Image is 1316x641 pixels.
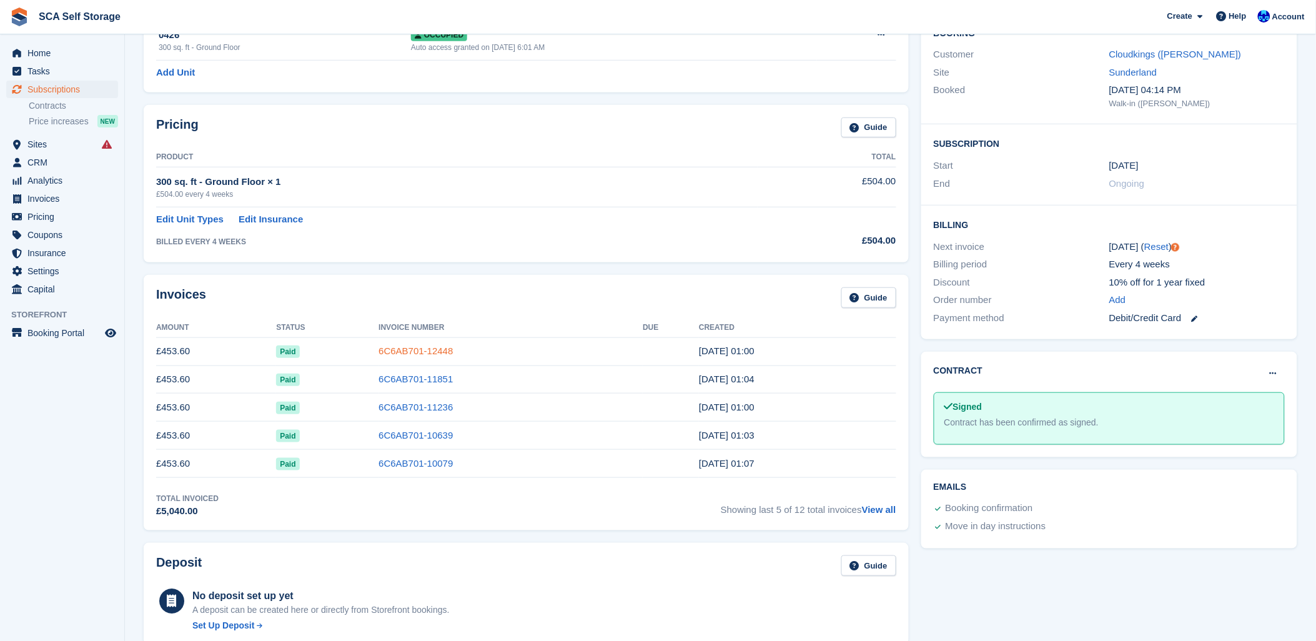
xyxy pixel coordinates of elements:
[1170,242,1181,253] div: Tooltip anchor
[103,325,118,340] a: Preview store
[27,262,102,280] span: Settings
[6,190,118,207] a: menu
[27,244,102,262] span: Insurance
[411,29,467,41] span: Occupied
[27,190,102,207] span: Invoices
[29,116,89,127] span: Price increases
[934,218,1285,231] h2: Billing
[276,458,299,470] span: Paid
[6,208,118,226] a: menu
[6,172,118,189] a: menu
[6,226,118,244] a: menu
[6,324,118,342] a: menu
[699,402,754,412] time: 2025-06-23 00:00:47 UTC
[841,555,896,576] a: Guide
[1109,49,1242,59] a: Cloudkings ([PERSON_NAME])
[27,208,102,226] span: Pricing
[944,400,1274,414] div: Signed
[27,226,102,244] span: Coupons
[27,324,102,342] span: Booking Portal
[6,244,118,262] a: menu
[27,62,102,80] span: Tasks
[156,493,219,504] div: Total Invoiced
[1109,159,1139,173] time: 2024-11-11 00:00:00 UTC
[1109,240,1285,254] div: [DATE] ( )
[1109,83,1285,97] div: [DATE] 04:14 PM
[1109,67,1157,77] a: Sunderland
[276,430,299,442] span: Paid
[11,309,124,321] span: Storefront
[699,374,754,384] time: 2025-07-21 00:04:10 UTC
[156,147,758,167] th: Product
[156,117,199,138] h2: Pricing
[1144,241,1169,252] a: Reset
[699,345,754,356] time: 2025-08-18 00:00:46 UTC
[1109,293,1126,307] a: Add
[27,136,102,153] span: Sites
[378,318,643,338] th: Invoice Number
[192,619,450,632] a: Set Up Deposit
[1109,276,1285,290] div: 10% off for 1 year fixed
[411,42,817,53] div: Auto access granted on [DATE] 6:01 AM
[699,430,754,440] time: 2025-05-26 00:03:58 UTC
[934,276,1109,290] div: Discount
[1272,11,1305,23] span: Account
[159,28,411,42] div: 0426
[27,281,102,298] span: Capital
[156,365,276,394] td: £453.60
[29,114,118,128] a: Price increases NEW
[378,430,453,440] a: 6C6AB701-10639
[1258,10,1270,22] img: Kelly Neesham
[934,257,1109,272] div: Billing period
[156,555,202,576] h2: Deposit
[758,167,896,207] td: £504.00
[1109,178,1145,189] span: Ongoing
[934,311,1109,325] div: Payment method
[934,177,1109,191] div: End
[239,212,303,227] a: Edit Insurance
[276,345,299,358] span: Paid
[841,117,896,138] a: Guide
[156,318,276,338] th: Amount
[1109,97,1285,110] div: Walk-in ([PERSON_NAME])
[721,493,896,519] span: Showing last 5 of 12 total invoices
[699,318,896,338] th: Created
[10,7,29,26] img: stora-icon-8386f47178a22dfd0bd8f6a31ec36ba5ce8667c1dd55bd0f319d3a0aa187defe.svg
[102,139,112,149] i: Smart entry sync failures have occurred
[378,345,453,356] a: 6C6AB701-12448
[1109,257,1285,272] div: Every 4 weeks
[192,604,450,617] p: A deposit can be created here or directly from Storefront bookings.
[97,115,118,127] div: NEW
[276,318,378,338] th: Status
[378,374,453,384] a: 6C6AB701-11851
[156,337,276,365] td: £453.60
[6,81,118,98] a: menu
[934,482,1285,492] h2: Emails
[1109,311,1285,325] div: Debit/Credit Card
[27,44,102,62] span: Home
[699,458,754,469] time: 2025-04-28 00:07:34 UTC
[758,147,896,167] th: Total
[6,281,118,298] a: menu
[34,6,126,27] a: SCA Self Storage
[156,422,276,450] td: £453.60
[156,66,195,80] a: Add Unit
[156,175,758,189] div: 300 sq. ft - Ground Floor × 1
[159,42,411,53] div: 300 sq. ft - Ground Floor
[946,501,1033,516] div: Booking confirmation
[6,136,118,153] a: menu
[643,318,699,338] th: Due
[156,504,219,519] div: £5,040.00
[378,458,453,469] a: 6C6AB701-10079
[6,44,118,62] a: menu
[1167,10,1192,22] span: Create
[276,402,299,414] span: Paid
[29,100,118,112] a: Contracts
[156,450,276,478] td: £453.60
[6,154,118,171] a: menu
[934,364,983,377] h2: Contract
[862,504,896,515] a: View all
[934,159,1109,173] div: Start
[192,589,450,604] div: No deposit set up yet
[27,154,102,171] span: CRM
